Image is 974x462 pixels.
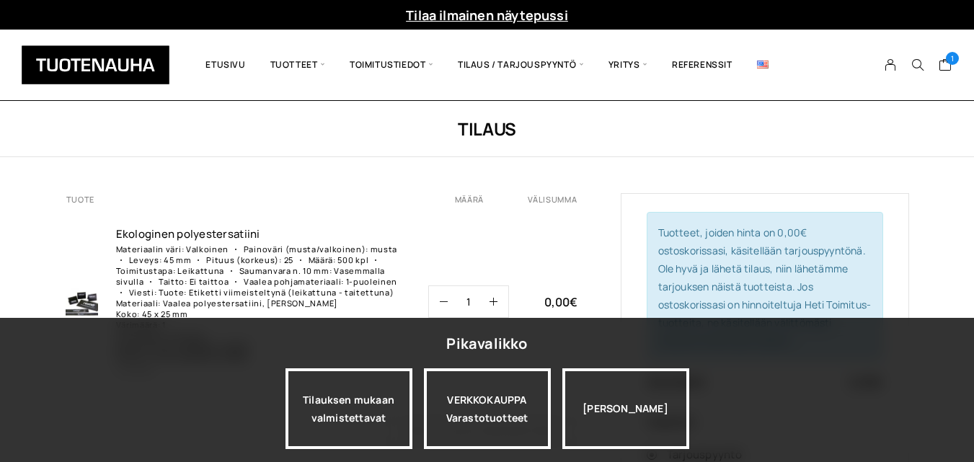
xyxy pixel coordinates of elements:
[285,368,412,449] a: Tilauksen mukaan valmistettavat
[177,265,224,276] p: Leikattuna
[346,276,398,287] p: 1-puoleinen
[337,40,446,89] span: Toimitustiedot
[406,6,568,24] a: Tilaa ilmainen näytepussi
[446,40,596,89] span: Tilaus / Tarjouspyyntö
[660,40,745,89] a: Referenssit
[939,58,952,75] a: Cart
[231,276,344,287] dt: Vaalea pohjamateriaali:
[66,193,429,205] th: Tuote
[186,244,229,254] p: Valkoinen
[66,285,98,318] img: Tilaus 1
[116,287,157,298] dt: Viesti:
[284,254,293,265] p: 25
[231,244,368,254] dt: Painoväri (musta/valkoinen):
[658,226,872,347] span: Tuotteet, joiden hinta on 0,00€ ostoskorissasi, käsitellään tarjouspyyntönä. Ole hyvä ja lähetä t...
[22,45,169,84] img: Tuotenauha Oy
[904,58,931,71] button: Search
[193,40,257,89] a: Etusivu
[527,193,577,205] th: Välisumma
[596,40,660,89] span: Yritys
[116,227,411,241] a: Ekologinen polyestersatiin­i
[371,244,397,254] p: musta
[570,294,577,310] span: €
[428,193,527,205] th: Määrä
[544,294,577,310] bdi: 0,00
[424,368,551,449] div: VERKKOKAUPPA Varastotuotteet
[116,254,384,276] dt: Toimitustapa:
[193,254,282,265] dt: Pituus (korkeus):
[226,265,332,276] dt: Saumanvara n. 10 mm:
[146,276,187,287] dt: Taitto:
[190,276,229,287] p: Ei taittoa
[116,287,394,363] p: Tuote: Etiketti viimeisteltynä (leikattuna - taitettuna) Materiaali: Vaalea polyestersatiini, [PE...
[448,286,490,317] input: Määrä
[116,254,162,265] dt: Leveys:
[877,58,905,71] a: My Account
[66,117,909,141] h1: Tilaus
[946,52,959,65] span: 1
[116,265,386,287] p: Vasemmalla sivulla
[446,331,527,357] div: Pikavalikko
[562,368,689,449] div: [PERSON_NAME]
[164,254,191,265] p: 45 mm
[258,40,337,89] span: Tuotteet
[116,244,185,254] dt: Materiaalin väri:
[424,368,551,449] a: VERKKOKAUPPAVarastotuotteet
[757,61,769,68] img: English
[296,254,336,265] dt: Määrä:
[337,254,368,265] p: 500 kpl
